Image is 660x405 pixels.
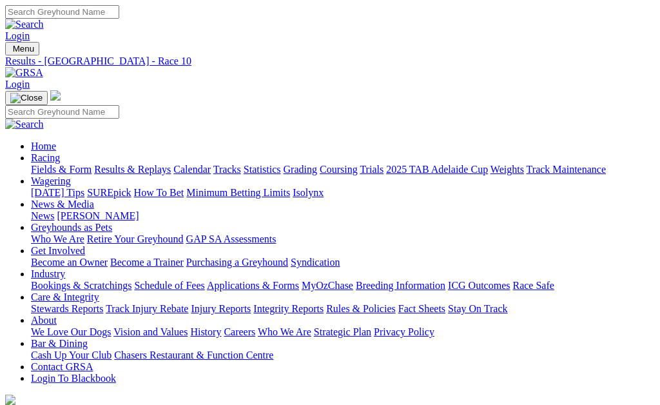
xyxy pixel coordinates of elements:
[31,303,103,314] a: Stewards Reports
[106,303,188,314] a: Track Injury Rebate
[291,257,340,268] a: Syndication
[253,303,324,314] a: Integrity Reports
[31,326,111,337] a: We Love Our Dogs
[31,152,60,163] a: Racing
[31,233,655,245] div: Greyhounds as Pets
[191,303,251,314] a: Injury Reports
[10,93,43,103] img: Close
[527,164,606,175] a: Track Maintenance
[5,395,15,405] img: logo-grsa-white.png
[134,187,184,198] a: How To Bet
[360,164,383,175] a: Trials
[320,164,358,175] a: Coursing
[31,268,65,279] a: Industry
[448,280,510,291] a: ICG Outcomes
[114,350,273,361] a: Chasers Restaurant & Function Centre
[31,187,84,198] a: [DATE] Tips
[31,222,112,233] a: Greyhounds as Pets
[5,79,30,90] a: Login
[31,210,54,221] a: News
[31,350,655,361] div: Bar & Dining
[448,303,507,314] a: Stay On Track
[5,55,655,67] a: Results - [GEOGRAPHIC_DATA] - Race 10
[94,164,171,175] a: Results & Replays
[13,44,34,54] span: Menu
[293,187,324,198] a: Isolynx
[398,303,445,314] a: Fact Sheets
[314,326,371,337] a: Strategic Plan
[5,91,48,105] button: Toggle navigation
[5,42,39,55] button: Toggle navigation
[87,187,131,198] a: SUREpick
[57,210,139,221] a: [PERSON_NAME]
[213,164,241,175] a: Tracks
[31,233,84,244] a: Who We Are
[31,175,71,186] a: Wagering
[5,5,119,19] input: Search
[31,164,655,175] div: Racing
[113,326,188,337] a: Vision and Values
[356,280,445,291] a: Breeding Information
[31,350,112,361] a: Cash Up Your Club
[5,19,44,30] img: Search
[173,164,211,175] a: Calendar
[186,233,277,244] a: GAP SA Assessments
[31,361,93,372] a: Contact GRSA
[31,141,56,152] a: Home
[31,257,108,268] a: Become an Owner
[31,291,99,302] a: Care & Integrity
[134,280,204,291] a: Schedule of Fees
[31,315,57,326] a: About
[386,164,488,175] a: 2025 TAB Adelaide Cup
[31,245,85,256] a: Get Involved
[31,338,88,349] a: Bar & Dining
[31,187,655,199] div: Wagering
[31,280,655,291] div: Industry
[87,233,184,244] a: Retire Your Greyhound
[302,280,353,291] a: MyOzChase
[31,326,655,338] div: About
[31,303,655,315] div: Care & Integrity
[190,326,221,337] a: History
[31,373,116,384] a: Login To Blackbook
[5,119,44,130] img: Search
[110,257,184,268] a: Become a Trainer
[326,303,396,314] a: Rules & Policies
[207,280,299,291] a: Applications & Forms
[5,67,43,79] img: GRSA
[258,326,311,337] a: Who We Are
[490,164,524,175] a: Weights
[31,257,655,268] div: Get Involved
[31,280,131,291] a: Bookings & Scratchings
[374,326,434,337] a: Privacy Policy
[224,326,255,337] a: Careers
[284,164,317,175] a: Grading
[5,105,119,119] input: Search
[186,257,288,268] a: Purchasing a Greyhound
[50,90,61,101] img: logo-grsa-white.png
[512,280,554,291] a: Race Safe
[31,210,655,222] div: News & Media
[31,164,92,175] a: Fields & Form
[31,199,94,210] a: News & Media
[186,187,290,198] a: Minimum Betting Limits
[244,164,281,175] a: Statistics
[5,30,30,41] a: Login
